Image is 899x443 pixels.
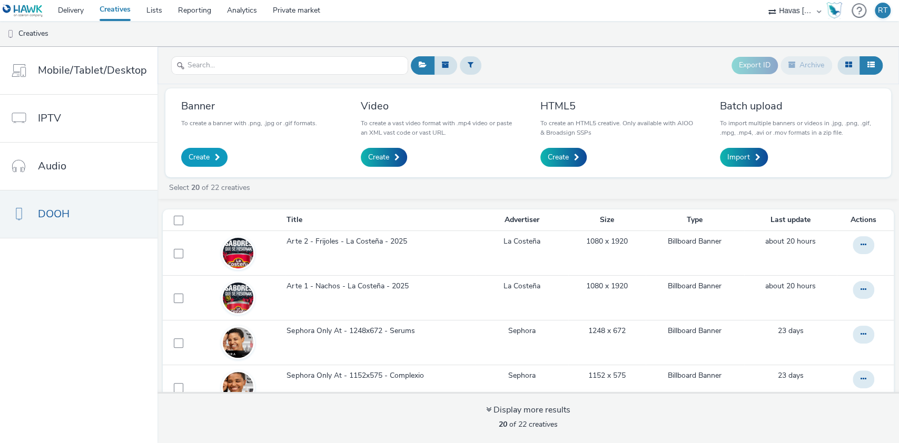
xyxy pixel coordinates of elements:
th: Actions [837,209,894,231]
a: Billboard Banner [668,326,722,336]
a: Billboard Banner [668,236,722,247]
strong: 20 [499,419,507,429]
th: Title [285,209,475,231]
img: Hawk Academy [826,2,842,19]
a: Create [361,148,407,167]
span: Arte 1 - Nachos - La Costeña - 2025 [287,281,412,291]
a: Billboard Banner [668,281,722,291]
span: Mobile/Tablet/Desktop [38,63,147,78]
a: La Costeña [503,236,540,247]
p: To create a banner with .png, .jpg or .gif formats. [181,118,317,128]
button: Archive [781,56,832,74]
a: La Costeña [503,281,540,291]
strong: 20 [191,183,200,193]
img: b5f73fdf-721f-4408-823f-b6cd7d36a458.jpg [223,271,253,325]
div: Display more results [486,404,570,416]
h3: HTML5 [540,99,696,113]
a: 14 October 2025, 18:35 [765,236,816,247]
span: Create [548,152,569,163]
span: Sephora Only At - 1248x672 - Serums [287,326,419,336]
span: Create [368,152,389,163]
h3: Banner [181,99,317,113]
a: 23 September 2025, 1:05 [777,370,803,381]
span: Sephora Only At - 1152x575 - Complexio [287,370,428,381]
p: To import multiple banners or videos in .jpg, .png, .gif, .mpg, .mp4, .avi or .mov formats in a z... [720,118,875,137]
span: IPTV [38,110,61,126]
a: 1080 x 1920 [586,281,628,291]
input: Search... [171,56,408,75]
a: 1080 x 1920 [586,236,628,247]
img: dooh [5,29,16,39]
a: 1152 x 575 [588,370,626,381]
span: 23 days [777,370,803,380]
th: Advertiser [476,209,569,231]
a: Sephora [508,370,536,381]
h3: Video [361,99,516,113]
a: Import [720,148,768,167]
span: about 20 hours [765,281,816,291]
a: 14 October 2025, 18:34 [765,281,816,291]
button: Table [860,56,883,74]
a: Sephora Only At - 1152x575 - Complexio [287,370,474,386]
a: 23 September 2025, 1:06 [777,326,803,336]
img: undefined Logo [3,4,43,17]
span: about 20 hours [765,236,816,246]
a: Sephora Only At - 1248x672 - Serums [287,326,474,341]
div: RT [878,3,887,18]
a: Arte 1 - Nachos - La Costeña - 2025 [287,281,474,297]
p: To create a vast video format with .mp4 video or paste an XML vast code or vast URL. [361,118,516,137]
th: Type [646,209,744,231]
a: Select of 22 creatives [168,183,254,193]
a: Create [540,148,587,167]
span: of 22 creatives [499,419,558,429]
img: 84ce8744-9805-409d-a039-8014e38cfac0.jpg [223,226,253,280]
a: Arte 2 - Frijoles - La Costeña - 2025 [287,236,474,252]
th: Size [568,209,646,231]
a: Sephora [508,326,536,336]
p: To create an HTML5 creative. Only available with AIOO & Broadsign SSPs [540,118,696,137]
img: 635d539b-1367-4113-a7b5-67e109c34213.jpg [223,327,253,358]
button: Export ID [732,57,778,74]
th: Last update [744,209,837,231]
span: Create [189,152,210,163]
h3: Batch upload [720,99,875,113]
a: Create [181,148,228,167]
a: Hawk Academy [826,2,846,19]
a: 1248 x 672 [588,326,626,336]
span: 23 days [777,326,803,336]
span: DOOH [38,206,70,221]
img: b68f2b80-3ffb-46ca-bb38-81cc3fb43a6a.jpg [223,372,253,402]
span: Import [727,152,750,163]
span: Audio [38,158,66,174]
span: Arte 2 - Frijoles - La Costeña - 2025 [287,236,411,247]
button: Grid [837,56,860,74]
a: Billboard Banner [668,370,722,381]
